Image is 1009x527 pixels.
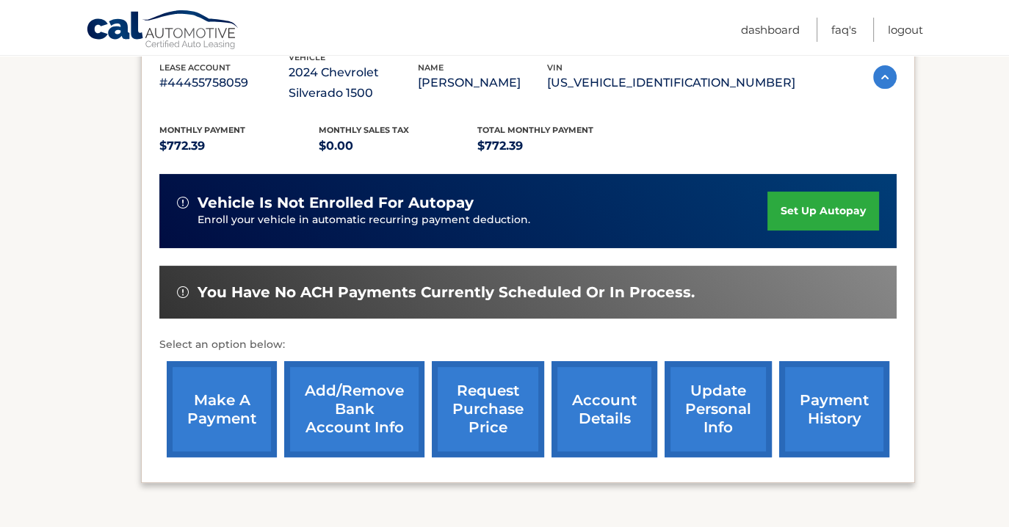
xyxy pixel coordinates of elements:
p: $772.39 [159,136,319,156]
span: Monthly Payment [159,125,245,135]
img: alert-white.svg [177,286,189,298]
a: update personal info [665,361,772,457]
a: request purchase price [432,361,544,457]
a: Cal Automotive [86,10,240,52]
a: set up autopay [767,192,879,230]
span: lease account [159,62,231,73]
a: account details [551,361,657,457]
span: Monthly sales Tax [319,125,409,135]
span: name [418,62,444,73]
p: [PERSON_NAME] [418,73,547,93]
img: alert-white.svg [177,197,189,208]
p: 2024 Chevrolet Silverado 1500 [289,62,418,103]
a: Logout [888,18,923,42]
p: #44455758059 [159,73,289,93]
span: vin [547,62,563,73]
p: [US_VEHICLE_IDENTIFICATION_NUMBER] [547,73,795,93]
a: FAQ's [831,18,856,42]
a: make a payment [167,361,277,457]
p: Select an option below: [159,336,897,354]
p: Enroll your vehicle in automatic recurring payment deduction. [198,212,767,228]
a: Add/Remove bank account info [284,361,424,457]
span: You have no ACH payments currently scheduled or in process. [198,283,695,302]
span: Total Monthly Payment [477,125,593,135]
span: vehicle is not enrolled for autopay [198,194,474,212]
span: vehicle [289,52,325,62]
img: accordion-active.svg [873,65,897,89]
a: Dashboard [741,18,800,42]
p: $0.00 [319,136,478,156]
a: payment history [779,361,889,457]
p: $772.39 [477,136,637,156]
